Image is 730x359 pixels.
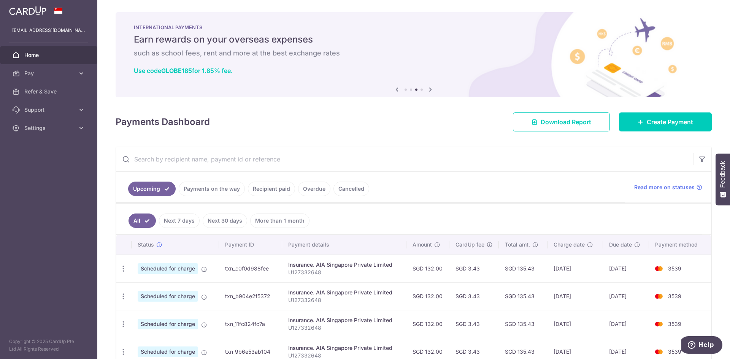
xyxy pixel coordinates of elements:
[449,255,499,282] td: SGD 3.43
[9,6,46,15] img: CardUp
[298,182,330,196] a: Overdue
[449,282,499,310] td: SGD 3.43
[513,112,610,131] a: Download Report
[138,319,198,329] span: Scheduled for charge
[116,115,210,129] h4: Payments Dashboard
[24,88,75,95] span: Refer & Save
[668,321,681,327] span: 3539
[288,296,400,304] p: U127332648
[609,241,632,248] span: Due date
[128,182,176,196] a: Upcoming
[499,282,547,310] td: SGD 135.43
[716,153,730,205] button: Feedback - Show survey
[547,310,603,338] td: [DATE]
[449,310,499,338] td: SGD 3.43
[634,183,695,191] span: Read more on statuses
[219,235,282,255] th: Payment ID
[203,214,247,228] a: Next 30 days
[603,255,649,282] td: [DATE]
[138,241,154,248] span: Status
[219,310,282,338] td: txn_11fc824fc7a
[219,255,282,282] td: txn_c0f0d988fee
[651,292,667,301] img: Bank Card
[406,310,449,338] td: SGD 132.00
[719,161,726,188] span: Feedback
[138,346,198,357] span: Scheduled for charge
[288,269,400,276] p: U127332648
[554,241,585,248] span: Charge date
[413,241,432,248] span: Amount
[24,70,75,77] span: Pay
[668,348,681,355] span: 3539
[134,24,693,30] p: INTERNATIONAL PAYMENTS
[248,182,295,196] a: Recipient paid
[12,27,85,34] p: [EMAIL_ADDRESS][DOMAIN_NAME]
[651,347,667,356] img: Bank Card
[219,282,282,310] td: txn_b904e2f5372
[282,235,406,255] th: Payment details
[668,265,681,272] span: 3539
[681,336,722,355] iframe: Opens a widget where you can find more information
[138,291,198,302] span: Scheduled for charge
[288,344,400,352] div: Insurance. AIA Singapore Private Limited
[138,263,198,274] span: Scheduled for charge
[24,124,75,132] span: Settings
[603,310,649,338] td: [DATE]
[406,282,449,310] td: SGD 132.00
[647,117,693,127] span: Create Payment
[499,255,547,282] td: SGD 135.43
[634,183,702,191] a: Read more on statuses
[455,241,484,248] span: CardUp fee
[179,182,245,196] a: Payments on the way
[619,112,712,131] a: Create Payment
[651,319,667,329] img: Bank Card
[651,264,667,273] img: Bank Card
[24,51,75,59] span: Home
[250,214,309,228] a: More than 1 month
[505,241,530,248] span: Total amt.
[547,255,603,282] td: [DATE]
[134,33,693,46] h5: Earn rewards on your overseas expenses
[134,49,693,58] h6: such as school fees, rent and more at the best exchange rates
[116,12,712,97] img: International Payment Banner
[288,324,400,332] p: U127332648
[288,289,400,296] div: Insurance. AIA Singapore Private Limited
[668,293,681,299] span: 3539
[159,214,200,228] a: Next 7 days
[24,106,75,114] span: Support
[134,67,233,74] a: Use codeGLOBE185for 1.85% fee.
[288,316,400,324] div: Insurance. AIA Singapore Private Limited
[541,117,591,127] span: Download Report
[547,282,603,310] td: [DATE]
[116,147,693,171] input: Search by recipient name, payment id or reference
[129,214,156,228] a: All
[406,255,449,282] td: SGD 132.00
[499,310,547,338] td: SGD 135.43
[161,67,192,74] b: GLOBE185
[288,261,400,269] div: Insurance. AIA Singapore Private Limited
[603,282,649,310] td: [DATE]
[649,235,711,255] th: Payment method
[333,182,369,196] a: Cancelled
